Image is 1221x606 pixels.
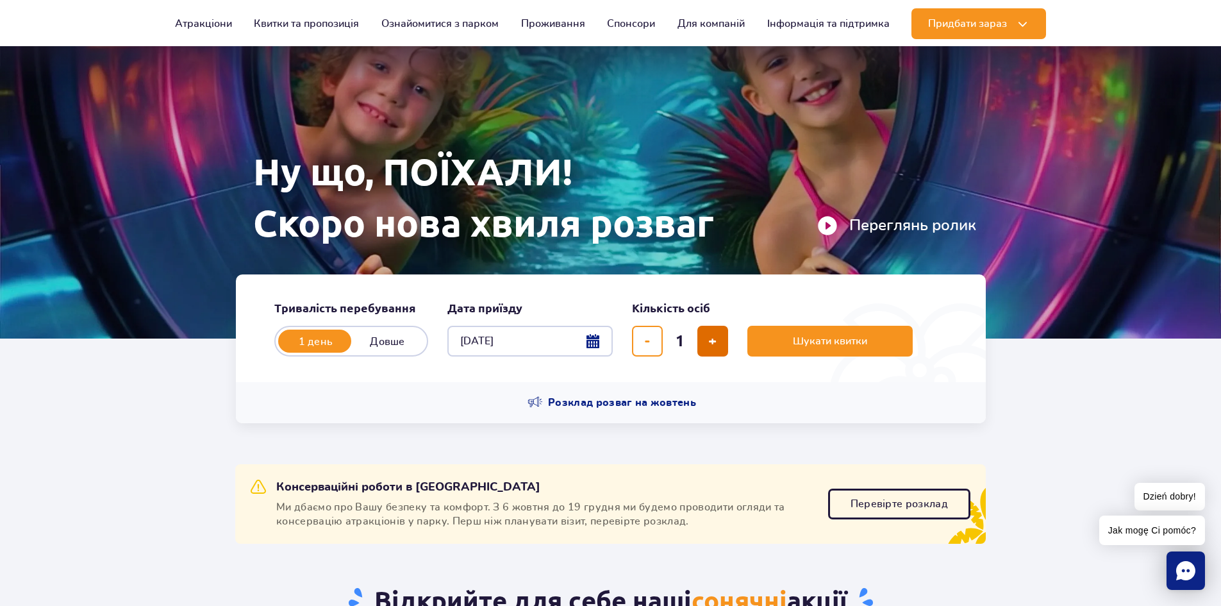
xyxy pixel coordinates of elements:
[632,300,710,316] span: Кількість осіб
[251,480,540,495] h2: Консерваційні роботи в [GEOGRAPHIC_DATA]
[381,8,499,39] a: Ознайомитися з парком
[521,8,585,39] a: Проживання
[1134,483,1205,510] span: Dzień dobry!
[632,326,663,357] button: видалити квиток
[1167,551,1205,590] div: Chat
[665,326,695,357] input: кількість квитків
[851,499,948,509] span: Перевірте розклад
[253,146,976,249] h1: Ну що, ПОЇХАЛИ! Скоро нова хвиля розваг
[747,326,913,357] button: Шукати квитки
[548,396,696,410] span: Розклад розваг на жовтень
[527,395,696,410] a: Розклад розваг на жовтень
[447,326,613,357] button: [DATE]
[175,8,232,39] a: Атракціони
[1099,516,1205,545] span: Jak mogę Ci pomóc?
[236,274,986,382] form: Планування вашого візиту до Park of Poland
[351,328,424,355] label: Довше
[276,500,813,528] span: Ми дбаємо про Вашу безпеку та комфорт. З 6 жовтня до 19 грудня ми будемо проводити огляди та конс...
[817,215,976,236] button: Переглянь ролик
[607,8,655,39] a: Спонсори
[274,300,416,316] span: Тривалість перебування
[279,328,353,355] label: 1 день
[697,326,728,357] button: додати квиток
[767,8,890,39] a: Інформація та підтримка
[911,8,1046,39] button: Придбати зараз
[928,18,1007,29] span: Придбати зараз
[447,300,522,316] span: Дата приїзду
[254,8,359,39] a: Квитки та пропозиція
[793,335,867,347] span: Шукати квитки
[677,8,745,39] a: Для компаній
[828,489,970,519] a: Перевірте розклад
